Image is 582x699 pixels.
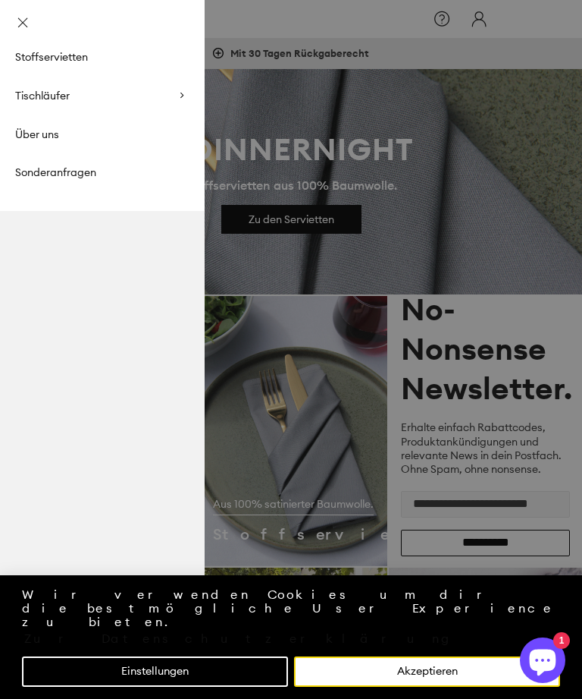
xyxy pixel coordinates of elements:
[15,165,189,179] a: Sonderanfragen
[15,128,59,141] span: Über uns
[15,50,189,64] a: Stoffservietten
[294,656,560,687] button: Akzeptieren
[15,89,70,102] span: Tischläufer
[15,165,96,179] span: Sonderanfragen
[15,50,88,64] span: Stoffservietten
[22,628,462,647] a: Zur Datenschutzerklärung (opens in a new tab)
[15,88,189,103] a: Tischläufer
[22,656,288,687] button: Einstellungen
[515,638,570,687] inbox-online-store-chat: Onlineshop-Chat von Shopify
[15,128,189,141] a: Über uns
[22,587,554,629] span: Wir verwenden Cookies um dir die bestmögliche User Experience zu bieten.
